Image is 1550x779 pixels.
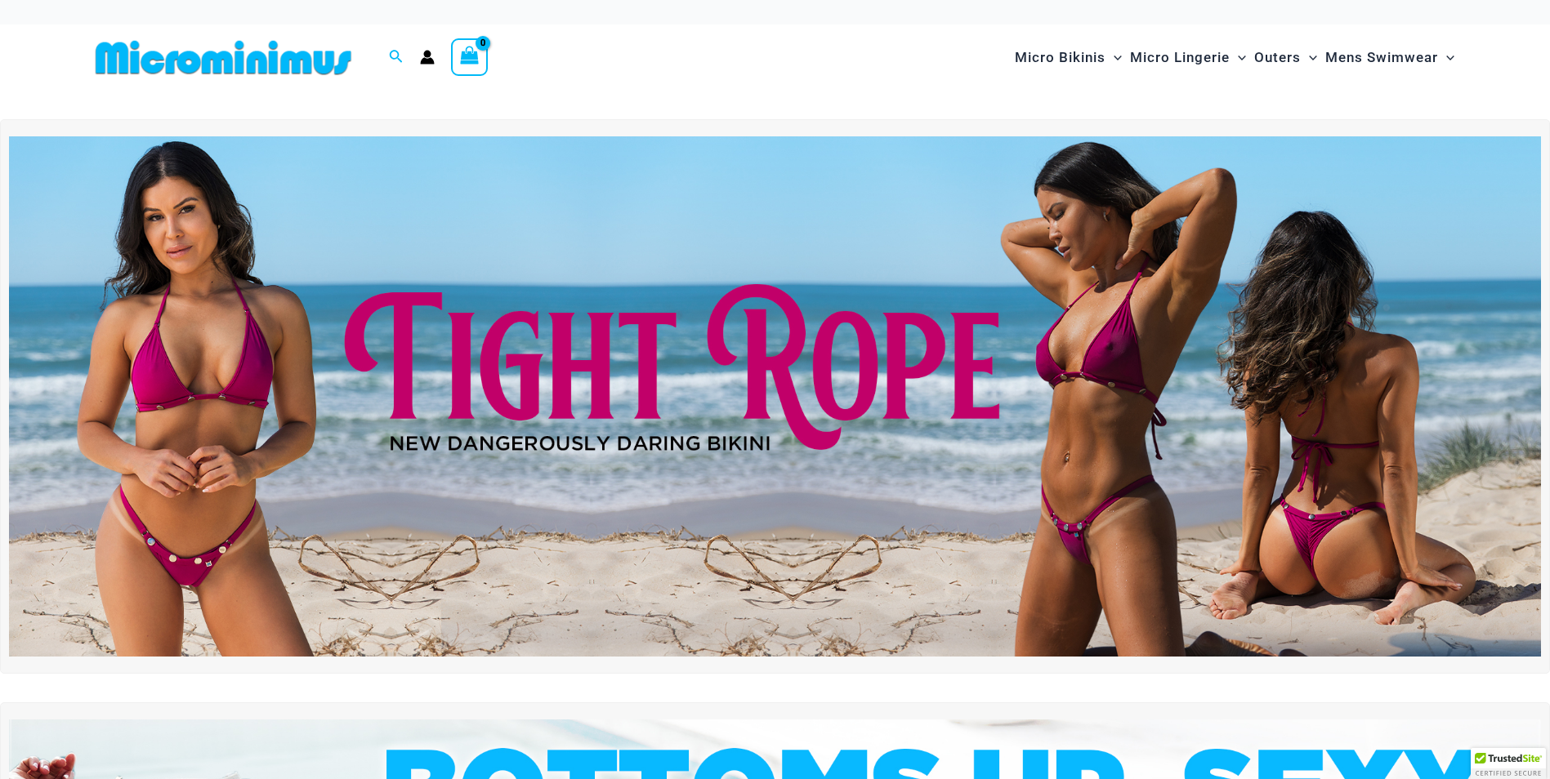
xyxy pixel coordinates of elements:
a: Micro LingerieMenu ToggleMenu Toggle [1126,33,1250,82]
span: Micro Bikinis [1015,37,1106,78]
a: Account icon link [420,50,435,65]
span: Mens Swimwear [1325,37,1438,78]
div: TrustedSite Certified [1471,748,1546,779]
span: Menu Toggle [1230,37,1246,78]
span: Menu Toggle [1438,37,1454,78]
span: Menu Toggle [1301,37,1317,78]
img: MM SHOP LOGO FLAT [89,39,358,76]
img: Tight Rope Pink Bikini [9,136,1541,657]
span: Outers [1254,37,1301,78]
span: Micro Lingerie [1130,37,1230,78]
span: Menu Toggle [1106,37,1122,78]
a: Mens SwimwearMenu ToggleMenu Toggle [1321,33,1458,82]
a: View Shopping Cart, empty [451,38,489,76]
nav: Site Navigation [1008,30,1462,85]
a: Micro BikinisMenu ToggleMenu Toggle [1011,33,1126,82]
a: OutersMenu ToggleMenu Toggle [1250,33,1321,82]
a: Search icon link [389,47,404,68]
